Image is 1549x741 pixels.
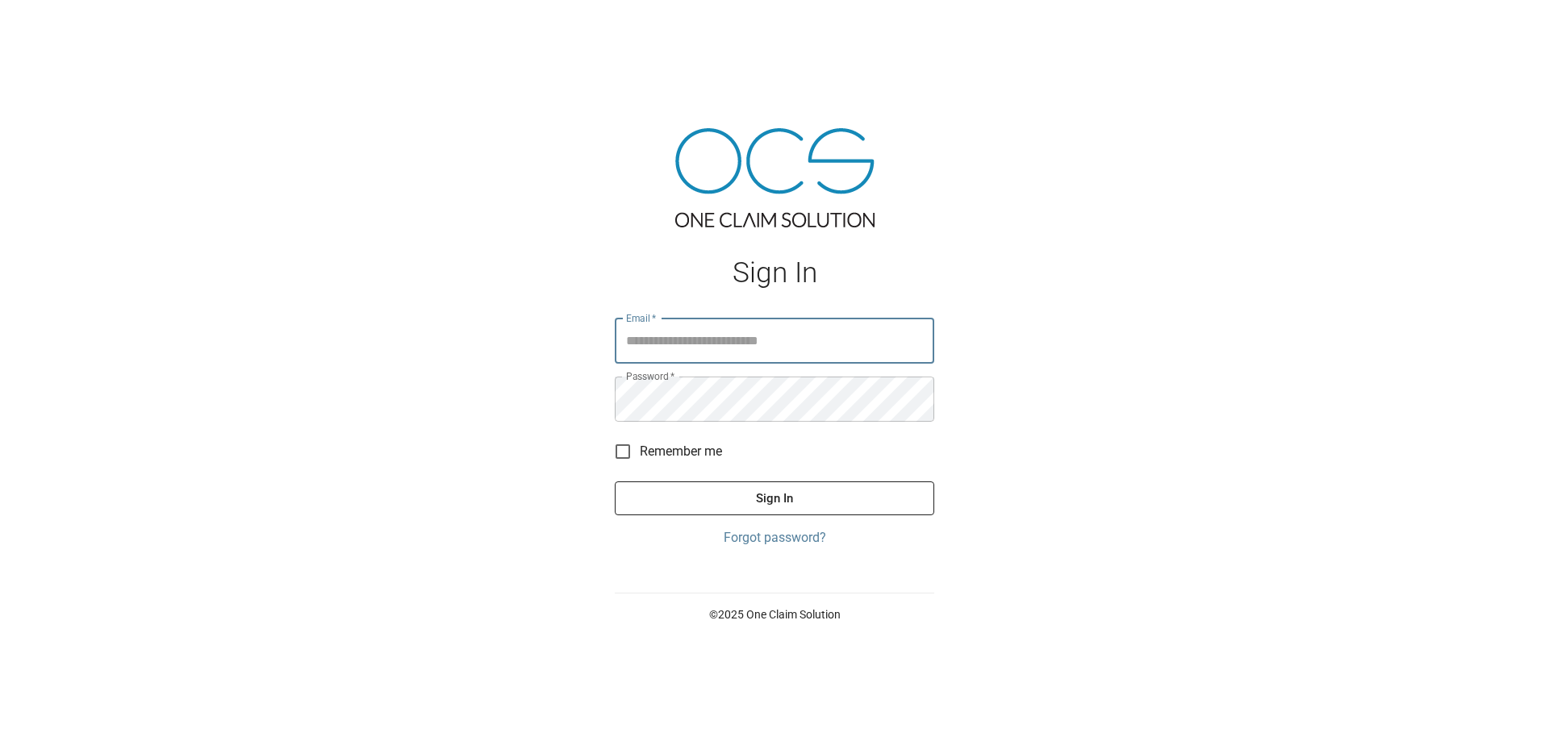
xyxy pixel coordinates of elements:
img: ocs-logo-white-transparent.png [19,10,84,42]
img: ocs-logo-tra.png [675,128,875,227]
p: © 2025 One Claim Solution [615,606,934,622]
label: Email [626,311,657,325]
h1: Sign In [615,256,934,289]
span: Remember me [640,442,722,461]
button: Sign In [615,481,934,515]
label: Password [626,369,674,383]
a: Forgot password? [615,528,934,547]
